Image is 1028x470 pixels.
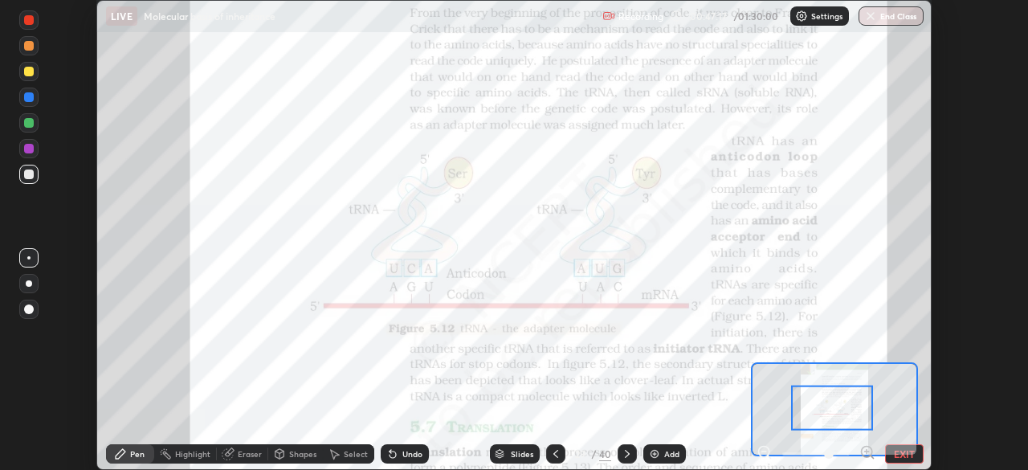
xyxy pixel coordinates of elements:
button: End Class [859,6,924,26]
div: 40 [599,447,611,461]
div: Slides [511,450,533,458]
p: Molecular basis of inheritance [144,10,275,22]
div: Add [664,450,679,458]
div: Eraser [238,450,262,458]
button: EXIT [885,444,924,464]
div: / [591,449,596,459]
div: Undo [402,450,422,458]
img: end-class-cross [864,10,877,22]
img: recording.375f2c34.svg [602,10,615,22]
div: Highlight [175,450,210,458]
div: Pen [130,450,145,458]
img: class-settings-icons [795,10,808,22]
p: LIVE [111,10,133,22]
div: Select [344,450,368,458]
p: Settings [811,12,842,20]
div: 29 [572,449,588,459]
img: add-slide-button [648,448,661,460]
p: Recording [618,10,663,22]
div: Shapes [289,450,316,458]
